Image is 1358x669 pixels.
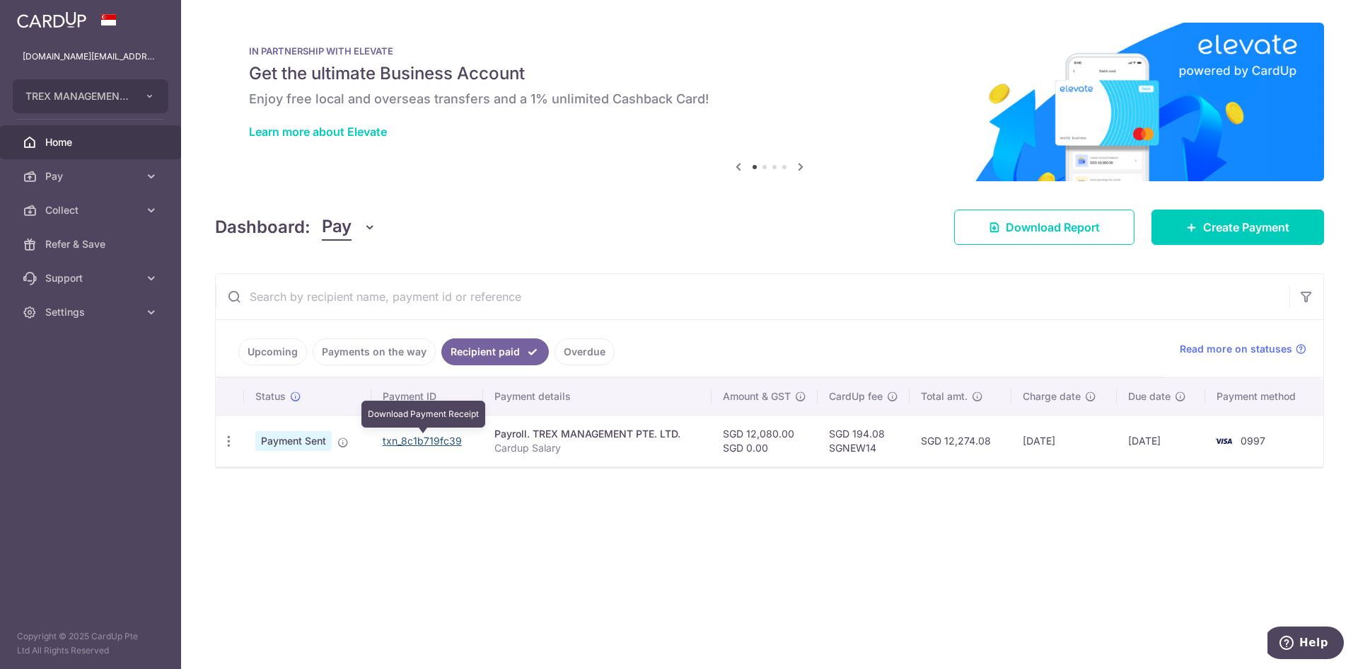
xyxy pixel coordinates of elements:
[1180,342,1292,356] span: Read more on statuses
[17,11,86,28] img: CardUp
[818,415,910,467] td: SGD 194.08 SGNEW14
[25,89,130,103] span: TREX MANAGEMENT PTE. LTD.
[1205,378,1323,415] th: Payment method
[921,389,968,404] span: Total amt.
[1011,415,1117,467] td: [DATE]
[215,23,1324,181] img: Renovation banner
[322,214,352,241] span: Pay
[494,441,701,455] p: Cardup Salary
[1180,342,1306,356] a: Read more on statuses
[1128,389,1171,404] span: Due date
[45,271,139,285] span: Support
[712,415,818,467] td: SGD 12,080.00 SGD 0.00
[1209,433,1238,450] img: Bank Card
[1267,627,1344,662] iframe: Opens a widget where you can find more information
[215,215,311,240] h4: Dashboard:
[483,378,712,415] th: Payment details
[249,125,387,139] a: Learn more about Elevate
[13,79,168,113] button: TREX MANAGEMENT PTE. LTD.
[1241,435,1265,447] span: 0997
[238,338,307,365] a: Upcoming
[216,274,1289,319] input: Search by recipient name, payment id or reference
[249,45,1290,57] p: IN PARTNERSHIP WITH ELEVATE
[954,210,1134,245] a: Download Report
[255,431,332,451] span: Payment Sent
[45,169,139,183] span: Pay
[1117,415,1205,467] td: [DATE]
[383,435,462,447] a: txn_8c1b719fc39
[361,401,485,428] div: Download Payment Receipt
[45,237,139,251] span: Refer & Save
[371,378,483,415] th: Payment ID
[910,415,1011,467] td: SGD 12,274.08
[441,338,549,365] a: Recipient paid
[1203,219,1289,236] span: Create Payment
[1151,210,1324,245] a: Create Payment
[249,91,1290,108] h6: Enjoy free local and overseas transfers and a 1% unlimited Cashback Card!
[322,214,376,241] button: Pay
[23,50,158,64] p: [DOMAIN_NAME][EMAIL_ADDRESS][DOMAIN_NAME]
[45,135,139,149] span: Home
[829,389,883,404] span: CardUp fee
[45,305,139,319] span: Settings
[723,389,791,404] span: Amount & GST
[1023,389,1081,404] span: Charge date
[1006,219,1100,236] span: Download Report
[313,338,436,365] a: Payments on the way
[494,427,701,441] div: Payroll. TREX MANAGEMENT PTE. LTD.
[555,338,615,365] a: Overdue
[45,203,139,217] span: Collect
[255,389,286,404] span: Status
[249,62,1290,85] h5: Get the ultimate Business Account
